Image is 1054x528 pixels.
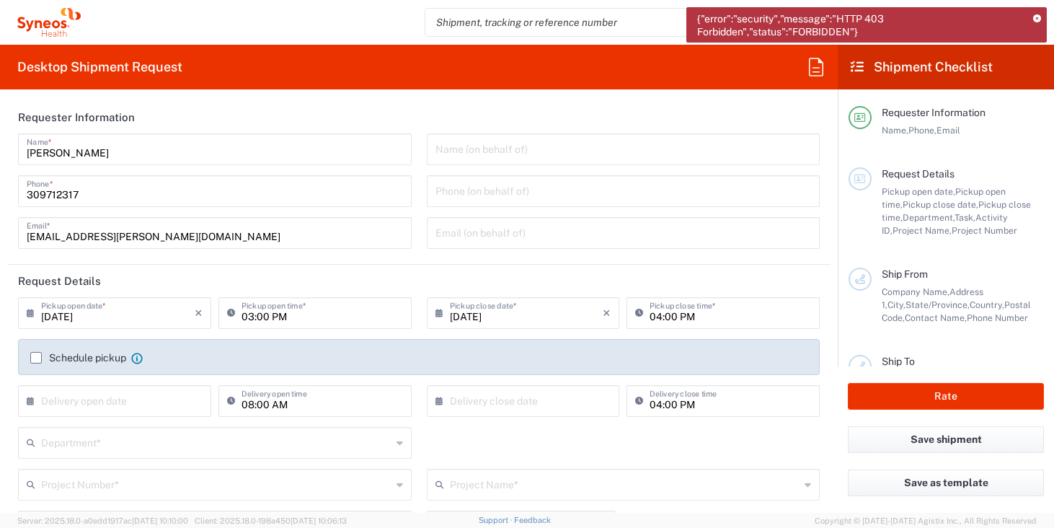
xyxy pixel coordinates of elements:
input: Shipment, tracking or reference number [425,9,799,36]
span: Ship From [882,268,928,280]
h2: Request Details [18,274,101,289]
label: Schedule pickup [30,352,126,364]
span: Company Name, [882,286,949,297]
i: × [195,302,203,325]
span: Project Name, [893,225,952,236]
span: Requester Information [882,107,986,118]
span: Contact Name, [905,312,967,323]
h2: Shipment Checklist [851,58,993,76]
span: Client: 2025.18.0-198a450 [195,516,347,525]
span: Task, [955,212,975,223]
button: Save shipment [848,426,1044,453]
span: State/Province, [905,299,970,310]
span: Server: 2025.18.0-a0edd1917ac [17,516,188,525]
span: Request Details [882,168,955,180]
span: City, [887,299,905,310]
span: {"error":"security","message":"HTTP 403 Forbidden","status":"FORBIDDEN"} [697,12,1023,38]
a: Feedback [514,516,551,524]
a: Support [479,516,515,524]
span: Email [936,125,960,136]
h2: Desktop Shipment Request [17,58,182,76]
span: Ship To [882,356,915,367]
button: Rate [848,383,1044,410]
button: Save as template [848,470,1044,496]
span: Project Number [952,225,1017,236]
span: [DATE] 10:06:13 [291,516,347,525]
span: Pickup open date, [882,186,955,197]
span: Copyright © [DATE]-[DATE] Agistix Inc., All Rights Reserved [815,514,1037,527]
span: Country, [970,299,1004,310]
span: Phone, [908,125,936,136]
span: Name, [882,125,908,136]
span: Phone Number [967,312,1028,323]
span: Department, [903,212,955,223]
h2: Requester Information [18,110,135,125]
span: [DATE] 10:10:00 [132,516,188,525]
i: × [603,302,611,325]
span: Pickup close date, [903,199,978,210]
